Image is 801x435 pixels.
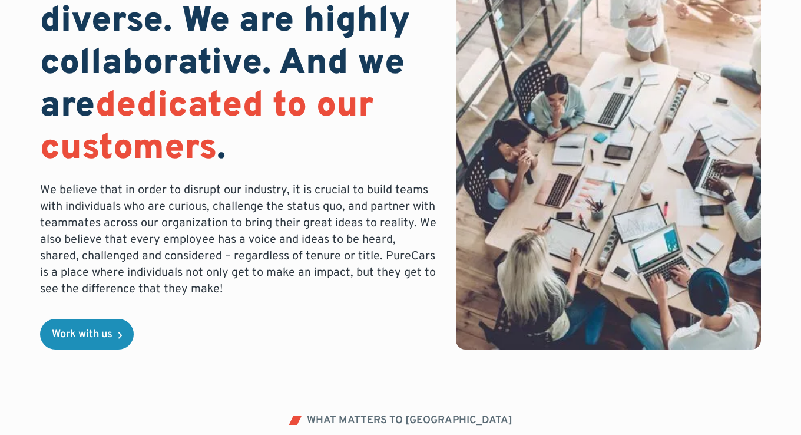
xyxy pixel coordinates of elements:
[40,319,134,350] a: Work with us
[52,329,112,340] div: Work with us
[40,84,373,172] span: dedicated to our customers
[307,416,512,426] div: WHAT MATTERS TO [GEOGRAPHIC_DATA]
[40,182,437,298] p: We believe that in order to disrupt our industry, it is crucial to build teams with individuals w...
